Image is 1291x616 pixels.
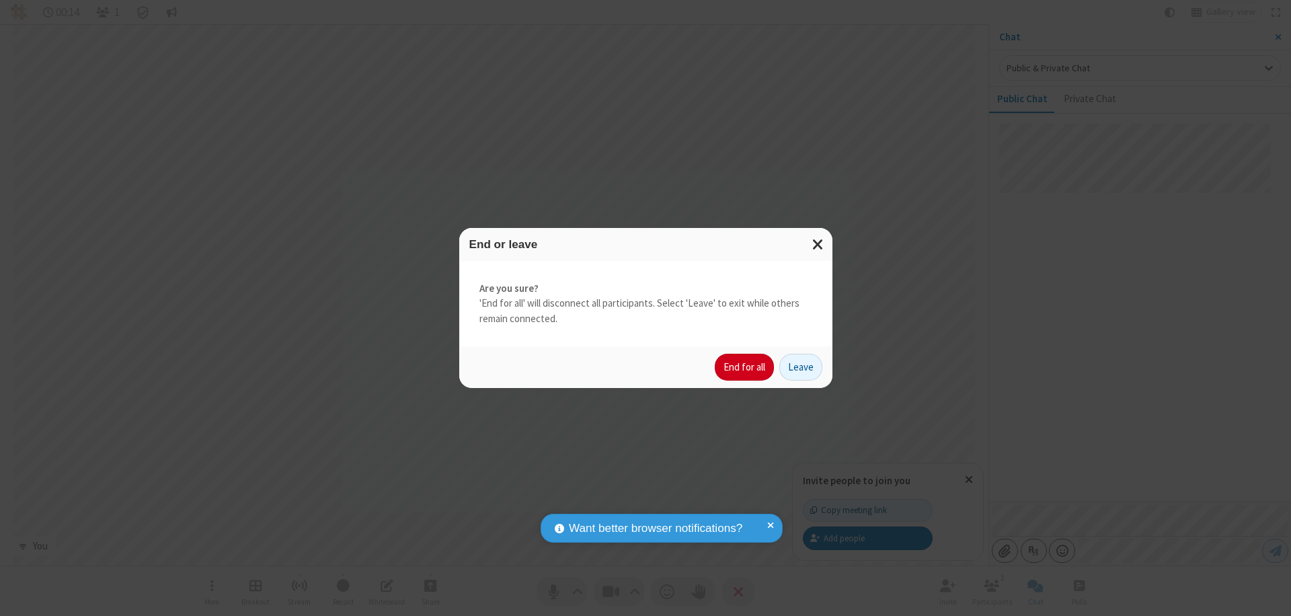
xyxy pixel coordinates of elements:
button: Leave [779,354,822,381]
strong: Are you sure? [479,281,812,297]
button: Close modal [804,228,832,261]
span: Want better browser notifications? [569,520,742,537]
h3: End or leave [469,238,822,251]
button: End for all [715,354,774,381]
div: 'End for all' will disconnect all participants. Select 'Leave' to exit while others remain connec... [459,261,832,347]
